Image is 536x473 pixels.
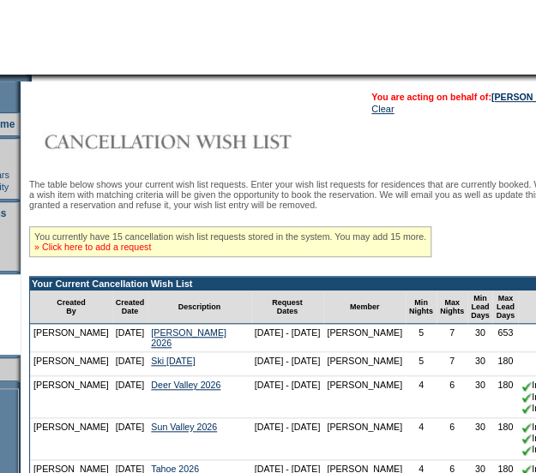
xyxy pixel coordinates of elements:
[323,290,406,324] td: Member
[112,352,148,376] td: [DATE]
[467,290,493,324] td: Min Lead Days
[492,324,518,352] td: 653
[521,381,532,392] img: chkSmaller.gif
[151,356,195,366] a: Ski [DATE]
[437,418,467,460] td: 6
[30,418,112,460] td: [PERSON_NAME]
[251,290,324,324] td: Request Dates
[437,324,467,352] td: 7
[30,376,112,418] td: [PERSON_NAME]
[521,392,532,403] img: chkSmaller.gif
[30,324,112,352] td: [PERSON_NAME]
[521,404,532,414] img: chkSmaller.gif
[521,422,532,433] img: chkSmaller.gif
[371,104,394,114] a: Clear
[26,75,32,81] img: promoShadowLeftCorner.gif
[437,290,467,324] td: Max Nights
[32,75,33,81] img: blank.gif
[467,324,493,352] td: 30
[151,422,217,432] a: Sun Valley 2026
[255,380,321,390] nobr: [DATE] - [DATE]
[467,376,493,418] td: 30
[467,418,493,460] td: 30
[437,376,467,418] td: 6
[151,380,220,390] a: Deer Valley 2026
[151,327,226,348] a: [PERSON_NAME] 2026
[112,324,148,352] td: [DATE]
[255,327,321,338] nobr: [DATE] - [DATE]
[521,434,532,444] img: chkSmaller.gif
[323,324,406,352] td: [PERSON_NAME]
[492,352,518,376] td: 180
[406,418,437,460] td: 4
[255,356,321,366] nobr: [DATE] - [DATE]
[492,418,518,460] td: 180
[112,290,148,324] td: Created Date
[323,418,406,460] td: [PERSON_NAME]
[112,376,148,418] td: [DATE]
[323,376,406,418] td: [PERSON_NAME]
[521,446,532,456] img: chkSmaller.gif
[29,124,372,159] img: Cancellation Wish List
[30,352,112,376] td: [PERSON_NAME]
[437,352,467,376] td: 7
[406,352,437,376] td: 5
[406,376,437,418] td: 4
[406,290,437,324] td: Min Nights
[112,418,148,460] td: [DATE]
[467,352,493,376] td: 30
[148,290,250,324] td: Description
[34,242,151,252] a: » Click here to add a request
[255,422,321,432] nobr: [DATE] - [DATE]
[29,226,431,257] div: You currently have 15 cancellation wish list requests stored in the system. You may add 15 more.
[492,376,518,418] td: 180
[323,352,406,376] td: [PERSON_NAME]
[492,290,518,324] td: Max Lead Days
[30,290,112,324] td: Created By
[406,324,437,352] td: 5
